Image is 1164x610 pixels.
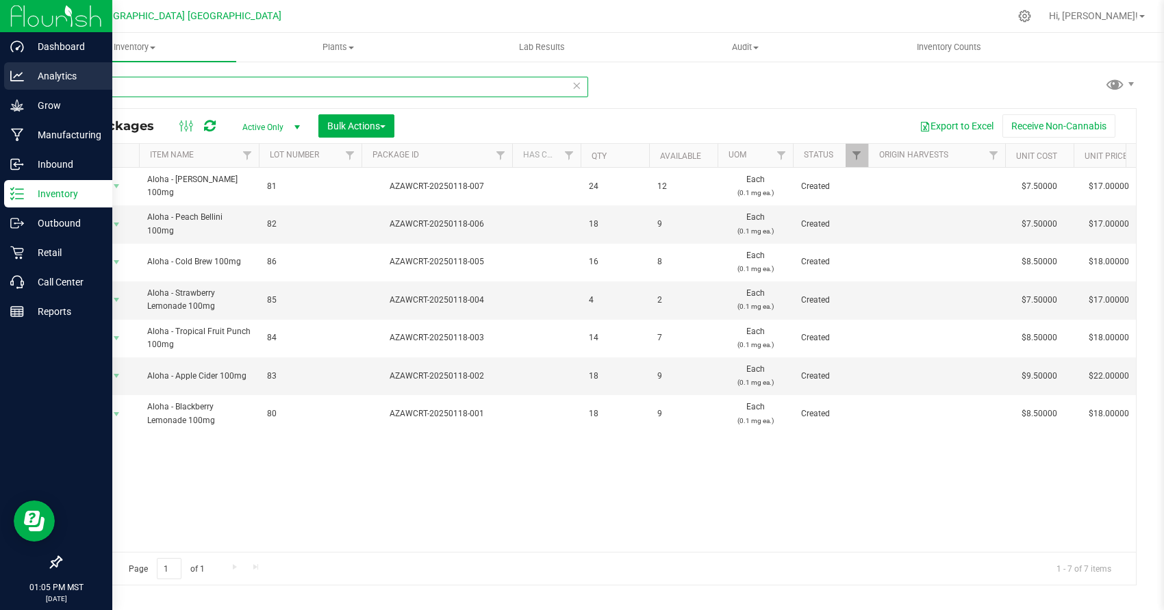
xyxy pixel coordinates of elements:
inline-svg: Reports [10,305,24,318]
button: Receive Non-Cannabis [1002,114,1115,138]
span: Clear [572,77,581,94]
span: 2 [657,294,709,307]
inline-svg: Grow [10,99,24,112]
inline-svg: Outbound [10,216,24,230]
a: Inventory Counts [847,33,1050,62]
iframe: Resource center [14,500,55,542]
inline-svg: Dashboard [10,40,24,53]
span: All Packages [71,118,168,134]
span: 4 [589,294,641,307]
span: Inventory Counts [898,41,1000,53]
span: Created [801,407,860,420]
span: 14 [589,331,641,344]
span: Plants [237,41,439,53]
p: (0.1 mg ea.) [726,300,785,313]
span: Each [726,363,785,389]
a: Inventory [33,33,236,62]
span: select [108,253,125,272]
input: 1 [157,558,181,579]
span: Hi, [PERSON_NAME]! [1049,10,1138,21]
span: $17.00000 [1082,214,1136,234]
span: Each [726,173,785,199]
span: 9 [657,218,709,231]
span: Audit [644,41,846,53]
p: Call Center [24,274,106,290]
span: 7 [657,331,709,344]
span: 86 [267,255,353,268]
span: 84 [267,331,353,344]
span: Each [726,325,785,351]
inline-svg: Inbound [10,157,24,171]
span: Each [726,401,785,427]
span: select [108,405,125,424]
span: 82 [267,218,353,231]
inline-svg: Analytics [10,69,24,83]
span: $17.00000 [1082,177,1136,196]
span: select [108,177,125,196]
a: Filter [558,144,581,167]
th: Has COA [512,144,581,168]
div: Manage settings [1016,10,1033,23]
span: Inventory [33,41,236,53]
span: select [108,366,125,385]
span: 12 [657,180,709,193]
p: (0.1 mg ea.) [726,376,785,389]
inline-svg: Manufacturing [10,128,24,142]
span: 80 [267,407,353,420]
span: Aloha - Tropical Fruit Punch 100mg [147,325,251,351]
div: AZAWCRT-20250118-002 [359,370,514,383]
span: 83 [267,370,353,383]
div: AZAWCRT-20250118-006 [359,218,514,231]
span: select [108,329,125,348]
span: $18.00000 [1082,404,1136,424]
button: Export to Excel [911,114,1002,138]
span: 85 [267,294,353,307]
span: Each [726,249,785,275]
div: AZAWCRT-20250118-003 [359,331,514,344]
a: Filter [770,144,793,167]
a: Audit [644,33,847,62]
span: 9 [657,407,709,420]
a: Qty [592,151,607,161]
span: Lab Results [501,41,583,53]
a: Status [804,150,833,160]
span: Each [726,211,785,237]
span: Created [801,255,860,268]
a: UOM [729,150,746,160]
a: Package ID [372,150,419,160]
a: Filter [236,144,259,167]
p: [DATE] [6,594,106,604]
a: Item Name [150,150,194,160]
inline-svg: Call Center [10,275,24,289]
td: $7.50000 [1005,281,1074,319]
p: Inbound [24,156,106,173]
p: Retail [24,244,106,261]
a: Filter [983,144,1005,167]
td: $8.50000 [1005,395,1074,432]
span: $22.00000 [1082,366,1136,386]
span: [US_STATE][GEOGRAPHIC_DATA] [GEOGRAPHIC_DATA] [40,10,281,22]
span: Aloha - Cold Brew 100mg [147,255,251,268]
a: Filter [846,144,868,167]
div: AZAWCRT-20250118-005 [359,255,514,268]
p: Reports [24,303,106,320]
span: $17.00000 [1082,290,1136,310]
span: Each [726,287,785,313]
span: Aloha - Peach Bellini 100mg [147,211,251,237]
span: select [108,215,125,234]
inline-svg: Retail [10,246,24,259]
span: 81 [267,180,353,193]
td: $8.50000 [1005,244,1074,281]
p: Dashboard [24,38,106,55]
span: 18 [589,407,641,420]
div: AZAWCRT-20250118-001 [359,407,514,420]
inline-svg: Inventory [10,187,24,201]
span: Aloha - Apple Cider 100mg [147,370,251,383]
p: (0.1 mg ea.) [726,262,785,275]
p: (0.1 mg ea.) [726,186,785,199]
div: AZAWCRT-20250118-004 [359,294,514,307]
span: Aloha - Strawberry Lemonade 100mg [147,287,251,313]
span: $18.00000 [1082,328,1136,348]
a: Unit Cost [1016,151,1057,161]
a: Available [660,151,701,161]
